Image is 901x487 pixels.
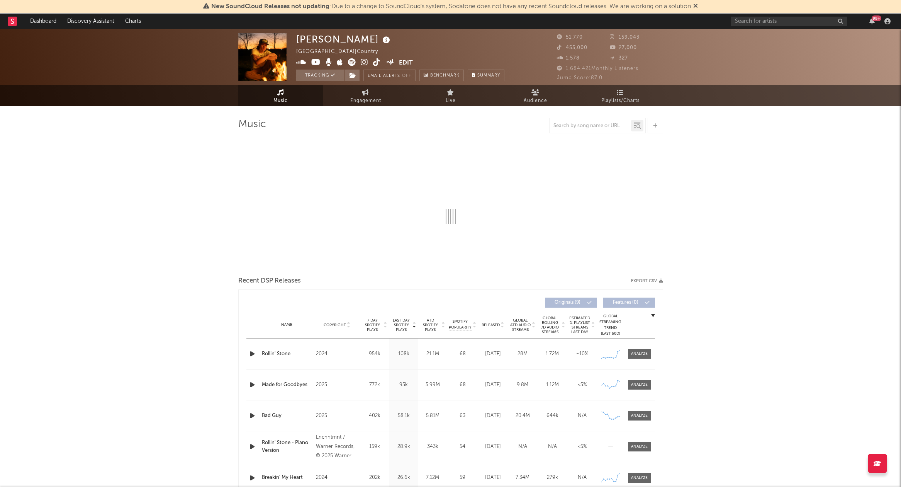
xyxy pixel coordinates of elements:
[550,300,585,305] span: Originals ( 9 )
[601,96,640,106] span: Playlists/Charts
[362,443,387,451] div: 159k
[524,96,547,106] span: Audience
[296,33,392,46] div: [PERSON_NAME]
[420,318,441,332] span: ATD Spotify Plays
[262,322,312,328] div: Name
[238,85,323,106] a: Music
[363,70,416,81] button: Email AlertsOff
[262,412,312,420] div: Bad Guy
[296,70,344,81] button: Tracking
[316,473,358,482] div: 2024
[420,443,445,451] div: 343k
[323,85,408,106] a: Engagement
[610,56,628,61] span: 327
[391,350,416,358] div: 108k
[480,381,506,389] div: [DATE]
[569,412,595,420] div: N/A
[482,323,500,327] span: Released
[540,474,565,482] div: 279k
[477,73,500,78] span: Summary
[262,381,312,389] a: Made for Goodbyes
[557,56,580,61] span: 1,578
[420,350,445,358] div: 21.1M
[569,350,595,358] div: ~ 10 %
[510,318,531,332] span: Global ATD Audio Streams
[362,350,387,358] div: 954k
[569,316,590,334] span: Estimated % Playlist Streams Last Day
[540,443,565,451] div: N/A
[540,350,565,358] div: 1.72M
[420,412,445,420] div: 5.81M
[510,474,536,482] div: 7.34M
[540,412,565,420] div: 644k
[578,85,663,106] a: Playlists/Charts
[316,380,358,390] div: 2025
[391,318,412,332] span: Last Day Spotify Plays
[449,474,476,482] div: 59
[402,74,411,78] em: Off
[362,318,383,332] span: 7 Day Spotify Plays
[391,381,416,389] div: 95k
[419,70,464,81] a: Benchmark
[557,66,638,71] span: 1,684,421 Monthly Listeners
[62,14,120,29] a: Discovery Assistant
[480,443,506,451] div: [DATE]
[449,381,476,389] div: 68
[120,14,146,29] a: Charts
[399,58,413,68] button: Edit
[493,85,578,106] a: Audience
[262,350,312,358] a: Rollin' Stone
[420,474,445,482] div: 7.12M
[540,381,565,389] div: 1.12M
[391,474,416,482] div: 26.6k
[480,412,506,420] div: [DATE]
[238,276,301,286] span: Recent DSP Releases
[550,123,631,129] input: Search by song name or URL
[420,381,445,389] div: 5.99M
[408,85,493,106] a: Live
[296,47,387,56] div: [GEOGRAPHIC_DATA] | Country
[362,412,387,420] div: 402k
[362,381,387,389] div: 772k
[510,443,536,451] div: N/A
[603,298,655,308] button: Features(0)
[391,412,416,420] div: 58.1k
[449,319,472,330] span: Spotify Popularity
[610,35,640,40] span: 159,043
[608,300,643,305] span: Features ( 0 )
[211,3,691,10] span: : Due to a change to SoundCloud's system, Sodatone does not have any recent Soundcloud releases. ...
[540,316,561,334] span: Global Rolling 7D Audio Streams
[631,279,663,283] button: Export CSV
[25,14,62,29] a: Dashboard
[480,474,506,482] div: [DATE]
[468,70,504,81] button: Summary
[557,35,583,40] span: 51,770
[449,412,476,420] div: 63
[391,443,416,451] div: 28.9k
[569,381,595,389] div: <5%
[599,313,622,337] div: Global Streaming Trend (Last 60D)
[430,71,460,80] span: Benchmark
[869,18,875,24] button: 99+
[316,411,358,421] div: 2025
[350,96,381,106] span: Engagement
[545,298,597,308] button: Originals(9)
[262,474,312,482] a: Breakin' My Heart
[211,3,329,10] span: New SoundCloud Releases not updating
[557,45,587,50] span: 455,000
[262,439,312,454] a: Rollin' Stone - Piano Version
[324,323,346,327] span: Copyright
[510,350,536,358] div: 28M
[362,474,387,482] div: 202k
[449,443,476,451] div: 54
[731,17,847,26] input: Search for artists
[557,75,602,80] span: Jump Score: 87.0
[569,443,595,451] div: <5%
[569,474,595,482] div: N/A
[693,3,698,10] span: Dismiss
[273,96,288,106] span: Music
